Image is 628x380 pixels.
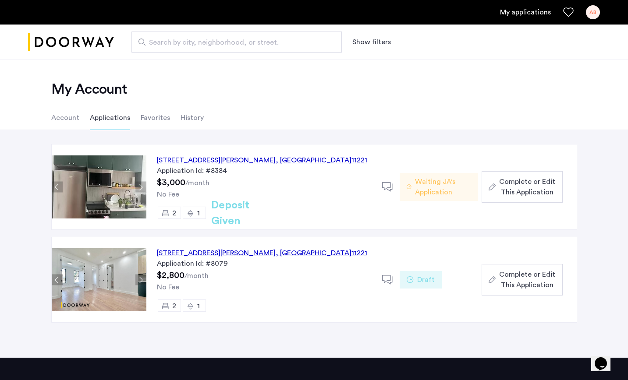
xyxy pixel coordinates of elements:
a: Favorites [563,7,574,18]
div: Application Id: #8079 [157,258,372,269]
span: 1 [197,303,200,310]
span: 2 [172,210,176,217]
button: Previous apartment [52,182,63,193]
img: Apartment photo [52,155,146,218]
span: $3,000 [157,178,185,187]
span: Waiting JA's Application [415,176,471,197]
img: logo [28,26,114,59]
img: Apartment photo [52,248,146,311]
div: [STREET_ADDRESS][PERSON_NAME] 11221 [157,155,367,165]
li: Applications [90,106,130,130]
li: Favorites [141,106,170,130]
sub: /month [185,179,209,186]
button: Next apartment [135,182,146,193]
span: Draft [417,274,435,285]
input: Apartment Search [131,32,342,53]
sub: /month [184,272,209,279]
h2: Deposit Given [211,197,281,229]
span: $2,800 [157,271,184,280]
span: 2 [172,303,176,310]
li: History [181,106,204,130]
button: button [482,171,562,203]
button: Next apartment [135,274,146,285]
span: No Fee [157,191,179,198]
button: Previous apartment [52,274,63,285]
div: Application Id: #8384 [157,165,372,176]
span: No Fee [157,284,179,291]
div: [STREET_ADDRESS][PERSON_NAME] 11221 [157,248,367,258]
li: Account [51,106,79,130]
span: Complete or Edit This Application [499,176,555,197]
span: , [GEOGRAPHIC_DATA] [276,250,351,257]
a: My application [500,7,551,18]
div: AB [586,5,600,19]
a: Cazamio logo [28,26,114,59]
span: Search by city, neighborhood, or street. [149,37,317,48]
button: button [482,264,562,296]
iframe: chat widget [591,345,619,371]
h2: My Account [51,81,577,98]
span: Complete or Edit This Application [499,269,555,290]
span: , [GEOGRAPHIC_DATA] [276,157,351,164]
button: Show or hide filters [352,37,391,47]
span: 1 [197,210,200,217]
